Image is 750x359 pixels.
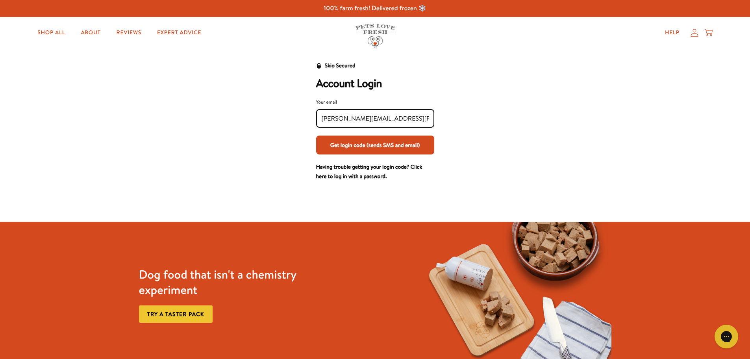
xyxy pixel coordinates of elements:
[711,322,742,351] iframe: Gorgias live chat messenger
[316,163,422,180] a: Having trouble getting your login code? Click here to log in with a password.
[322,114,429,123] input: Your email input field
[356,24,395,48] img: Pets Love Fresh
[110,25,148,41] a: Reviews
[316,98,434,106] div: Your email
[316,61,356,77] a: Skio Secured
[139,267,332,298] h3: Dog food that isn't a chemistry experiment
[316,77,434,90] h2: Account Login
[659,25,686,41] a: Help
[139,305,213,323] a: Try a taster pack
[316,63,322,69] svg: Security
[31,25,71,41] a: Shop All
[316,136,434,154] button: Get login code (sends SMS and email)
[325,61,356,71] div: Skio Secured
[151,25,207,41] a: Expert Advice
[74,25,107,41] a: About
